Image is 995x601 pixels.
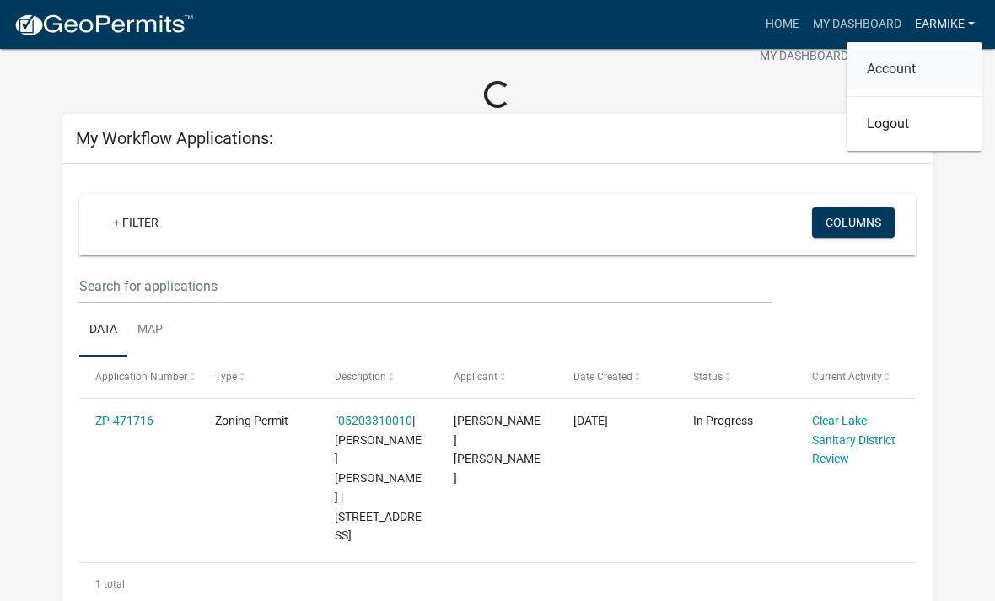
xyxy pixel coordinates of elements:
[847,49,982,89] a: Account
[677,357,797,397] datatable-header-cell: Status
[335,414,422,543] span: "05203310010 | SMITH MICHAEL DEAN | 2424 242ND ST
[76,128,273,148] h5: My Workflow Applications:
[215,371,237,383] span: Type
[99,207,172,238] a: + Filter
[79,269,772,303] input: Search for applications
[438,357,557,397] datatable-header-cell: Applicant
[79,303,127,357] a: Data
[812,414,895,466] a: Clear Lake Sanitary District Review
[454,371,497,383] span: Applicant
[806,8,908,40] a: My Dashboard
[79,357,199,397] datatable-header-cell: Application Number
[215,414,288,427] span: Zoning Permit
[812,207,895,238] button: Columns
[746,40,942,73] button: My Dashboard Settingssettings
[693,414,753,427] span: In Progress
[127,303,173,357] a: Map
[693,371,723,383] span: Status
[335,371,386,383] span: Description
[318,357,438,397] datatable-header-cell: Description
[847,104,982,144] a: Logout
[796,357,916,397] datatable-header-cell: Current Activity
[760,47,905,67] span: My Dashboard Settings
[812,371,882,383] span: Current Activity
[338,414,412,427] a: 05203310010
[847,42,982,151] div: EarMike
[454,414,541,485] span: Michael Dean Smith
[573,371,632,383] span: Date Created
[759,8,806,40] a: Home
[199,357,319,397] datatable-header-cell: Type
[908,8,982,40] a: EarMike
[557,357,677,397] datatable-header-cell: Date Created
[95,371,187,383] span: Application Number
[573,414,608,427] span: 08/31/2025
[95,414,153,427] a: ZP-471716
